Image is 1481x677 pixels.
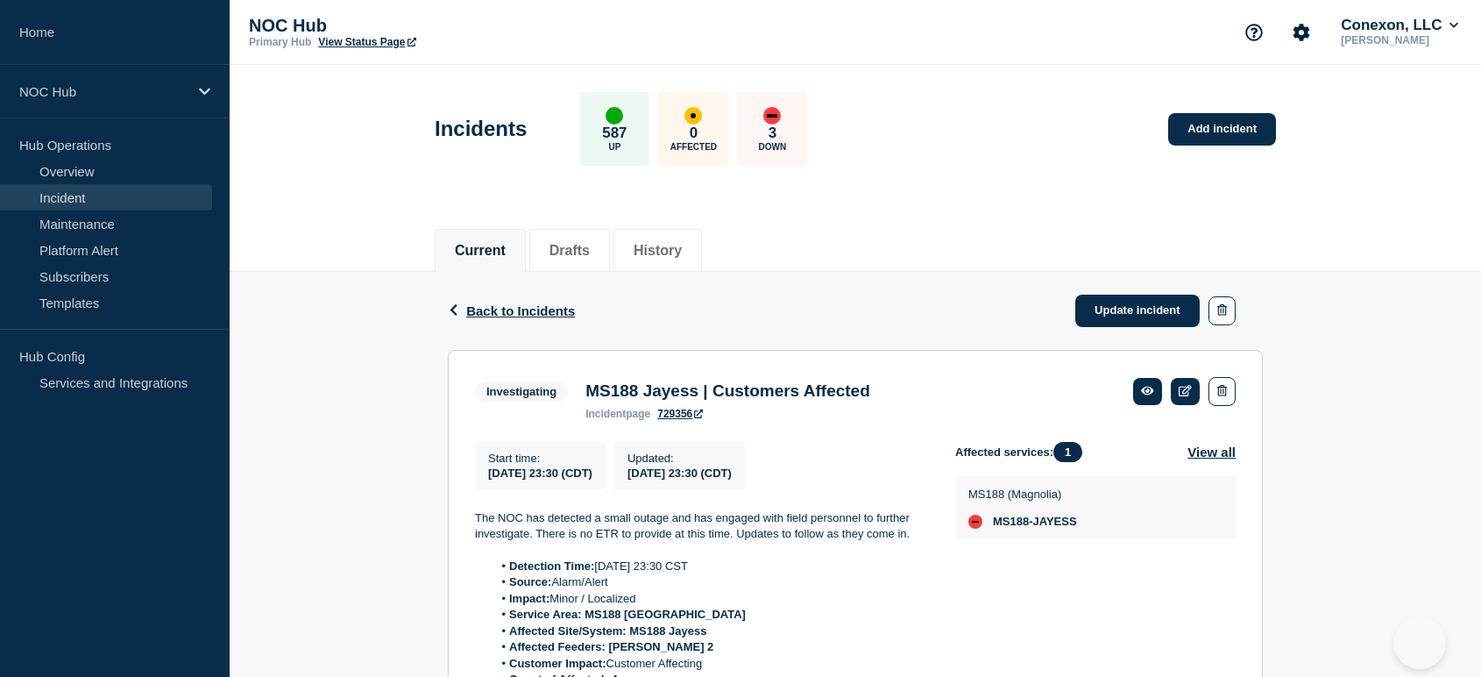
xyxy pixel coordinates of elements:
button: Drafts [549,243,590,259]
p: 0 [690,125,698,142]
a: 729356 [657,408,703,420]
div: down [968,515,982,529]
strong: Affected Site/System: MS188 Jayess [509,624,706,638]
span: Affected services: [955,442,1091,462]
a: Update incident [1075,295,1200,327]
li: [DATE] 23:30 CST [492,559,928,574]
p: Primary Hub [249,36,311,48]
p: 587 [602,125,627,142]
p: Down [759,142,787,152]
p: NOC Hub [19,84,188,99]
div: [DATE] 23:30 (CDT) [627,465,732,480]
button: Current [455,243,506,259]
h1: Incidents [435,117,527,141]
span: incident [585,408,626,420]
li: Customer Affecting [492,656,928,672]
span: Back to Incidents [466,303,575,318]
strong: Affected Feeders: [PERSON_NAME] 2 [509,640,713,653]
p: Up [608,142,620,152]
button: View all [1187,442,1236,462]
p: [PERSON_NAME] [1337,34,1462,46]
button: Support [1236,14,1272,51]
div: up [606,107,623,125]
strong: Customer Impact: [509,657,606,670]
span: 1 [1053,442,1082,462]
div: down [763,107,781,125]
strong: Detection Time: [509,559,594,573]
span: [DATE] 23:30 (CDT) [488,467,592,480]
a: Add incident [1168,113,1276,146]
p: NOC Hub [249,16,599,36]
p: 3 [769,125,776,142]
strong: Source: [509,575,551,588]
p: MS188 (Magnolia) [968,488,1077,501]
li: Minor / Localized [492,591,928,607]
a: View Status Page [318,36,415,48]
p: Start time : [488,452,592,465]
button: Back to Incidents [448,303,575,318]
div: affected [684,107,702,125]
strong: Impact: [509,592,549,605]
p: The NOC has detected a small outage and has engaged with field personnel to further investigate. ... [475,510,927,543]
p: Affected [670,142,717,152]
button: Conexon, LLC [1337,17,1462,34]
li: Alarm/Alert [492,574,928,590]
iframe: Help Scout Beacon - Open [1393,616,1446,669]
p: Updated : [627,452,732,465]
button: Account settings [1283,14,1320,51]
h3: MS188 Jayess | Customers Affected [585,381,870,401]
button: History [634,243,682,259]
span: MS188-JAYESS [993,515,1077,529]
p: page [585,408,650,420]
span: Investigating [475,381,568,402]
strong: Service Area: MS188 [GEOGRAPHIC_DATA] [509,608,746,621]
